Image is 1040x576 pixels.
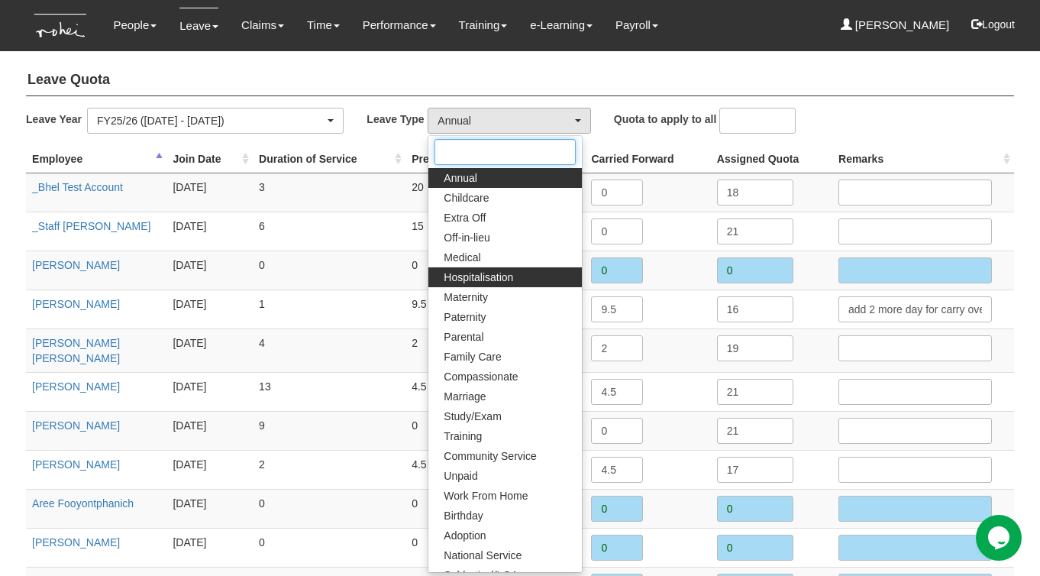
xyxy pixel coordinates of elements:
th: Assigned Quota [711,145,832,173]
a: Performance [363,8,436,43]
span: Paternity [444,309,486,325]
button: Annual [428,108,590,134]
span: Childcare [444,190,489,205]
td: [DATE] [166,328,253,372]
td: [DATE] [166,489,253,528]
a: [PERSON_NAME] [PERSON_NAME] [32,337,120,364]
span: Parental [444,329,483,345]
a: [PERSON_NAME] [32,380,120,393]
td: 0 [253,528,405,567]
button: FY25/26 ([DATE] - [DATE]) [87,108,344,134]
td: [DATE] [166,411,253,450]
td: [DATE] [166,372,253,411]
span: Unpaid [444,468,477,484]
th: Carried Forward [585,145,710,173]
th: Prev Year Unconsumed : activate to sort column ascending [405,145,585,173]
h4: Leave Quota [26,65,1014,96]
td: 2 [253,450,405,489]
th: Join Date : activate to sort column ascending [166,145,253,173]
a: Aree Fooyontphanich [32,497,134,510]
a: Leave [179,8,218,44]
span: Extra Off [444,210,486,225]
span: Medical [444,250,480,265]
td: 6 [253,212,405,251]
span: Annual [444,170,477,186]
a: Training [459,8,508,43]
td: [DATE] [166,251,253,290]
td: 1 [253,290,405,328]
a: [PERSON_NAME] [32,298,120,310]
label: Leave Type [367,108,428,130]
a: Time [307,8,340,43]
a: _Bhel Test Account [32,181,123,193]
td: 4.5 [405,450,585,489]
span: Family Care [444,349,501,364]
td: [DATE] [166,173,253,212]
span: Maternity [444,290,488,305]
span: Marriage [444,389,486,404]
a: [PERSON_NAME] [841,8,950,43]
a: People [114,8,157,43]
div: Annual [438,113,571,128]
iframe: chat widget [976,515,1025,561]
td: 0 [405,489,585,528]
a: [PERSON_NAME] [32,259,120,271]
td: 2 [405,328,585,372]
td: 4.5 [405,372,585,411]
label: Leave Year [26,108,87,130]
td: 9 [253,411,405,450]
td: [DATE] [166,212,253,251]
span: Training [444,429,482,444]
span: Off-in-lieu [444,230,489,245]
span: Compassionate [444,369,518,384]
td: 0 [405,251,585,290]
th: Remarks : activate to sort column ascending [832,145,1014,173]
th: Duration of Service : activate to sort column ascending [253,145,405,173]
a: [PERSON_NAME] [32,536,120,548]
td: 0 [253,251,405,290]
span: Community Service [444,448,536,464]
td: 4 [253,328,405,372]
td: 3 [253,173,405,212]
td: [DATE] [166,290,253,328]
td: 0 [405,411,585,450]
th: Employee : activate to sort column descending [26,145,166,173]
span: Work From Home [444,488,528,503]
a: Payroll [615,8,658,43]
button: Logout [961,6,1025,43]
span: National Service [444,548,522,563]
td: 15 [405,212,585,251]
td: [DATE] [166,450,253,489]
a: e-Learning [530,8,593,43]
span: Birthday [444,508,483,523]
a: Claims [241,8,284,43]
span: Adoption [444,528,486,543]
a: [PERSON_NAME] [32,458,120,471]
a: [PERSON_NAME] [32,419,120,432]
label: Quota to apply to all [614,108,717,130]
span: Hospitalisation [444,270,513,285]
td: 13 [253,372,405,411]
a: _Staff [PERSON_NAME] [32,220,150,232]
td: 0 [405,528,585,567]
td: 0 [253,489,405,528]
input: Search [434,139,576,165]
div: FY25/26 ([DATE] - [DATE]) [97,113,325,128]
span: Study/Exam [444,409,501,424]
td: 20 [405,173,585,212]
td: [DATE] [166,528,253,567]
td: 9.5 [405,290,585,328]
